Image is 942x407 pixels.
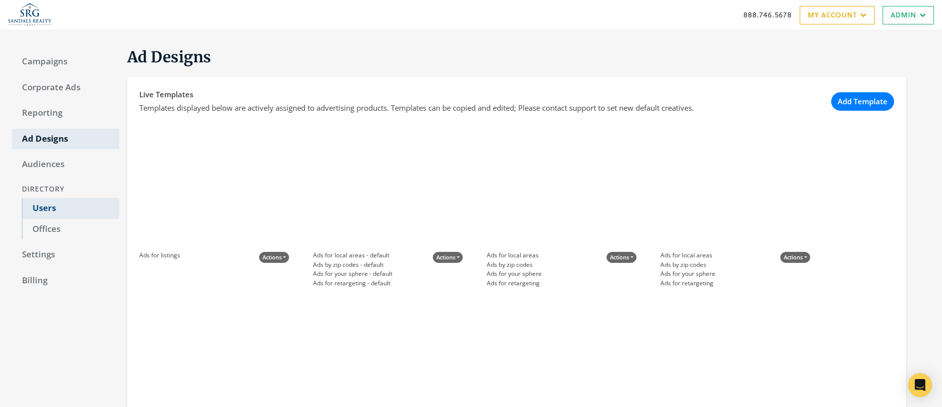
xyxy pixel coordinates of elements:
small: Ads for retargeting - default [313,279,392,288]
div: Live Templates [139,89,694,102]
a: Corporate Ads [12,77,119,98]
div: Templates displayed below are actively assigned to advertising products. Templates can be copied ... [139,102,694,114]
a: 888.746.5678 [743,9,792,20]
small: Ads for local areas [487,251,542,260]
small: Ads for your sphere - default [313,269,392,279]
button: Add Template [831,92,894,111]
a: Audiences [12,154,119,175]
small: Ads for local areas - default [313,251,392,260]
a: Billing [12,270,119,291]
div: Directory [12,180,119,199]
a: Admin [883,6,934,24]
button: Actions [780,252,810,263]
small: Ads for local areas [660,251,715,260]
small: Ads by zip codes [660,260,715,270]
small: Ads by zip codes - default [313,260,392,270]
a: Offices [22,219,119,240]
div: Open Intercom Messenger [908,373,932,397]
small: Ads for your sphere [487,269,542,279]
a: Ad Designs [12,129,119,150]
small: Ads by zip codes [487,260,542,270]
img: Adwerx [8,2,52,27]
button: Actions [259,252,289,263]
a: Users [22,198,119,219]
small: Ads for retargeting [660,279,715,288]
small: Ads for listings [139,251,180,260]
button: Actions [433,252,463,263]
a: Campaigns [12,51,119,72]
small: Ads for retargeting [487,279,542,288]
a: Settings [12,244,119,265]
small: Ads for your sphere [660,269,715,279]
a: Reporting [12,103,119,124]
button: Actions [607,252,636,263]
h1: Ad Designs [127,47,906,67]
a: My Account [800,6,875,24]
